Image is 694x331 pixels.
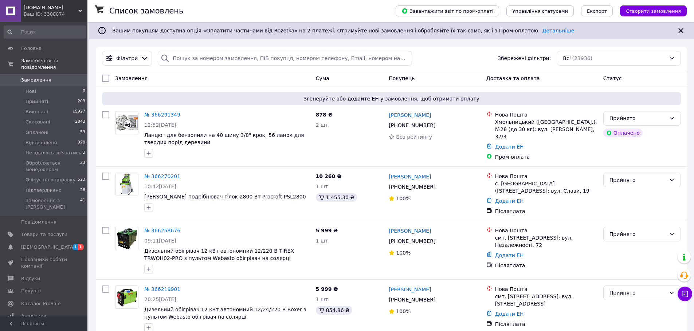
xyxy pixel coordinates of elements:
[26,150,81,156] span: Не вдалось зв'язатись
[603,75,622,81] span: Статус
[144,238,176,244] span: 09:11[DATE]
[144,228,180,233] a: № 366258676
[495,320,597,328] div: Післяплата
[115,286,138,308] img: Фото товару
[144,286,180,292] a: № 366219901
[495,173,597,180] div: Нова Пошта
[495,198,524,204] a: Додати ЕН
[26,197,80,210] span: Замовлення з [PERSON_NAME]
[389,184,435,190] span: [PHONE_NUMBER]
[495,262,597,269] div: Післяплата
[609,114,666,122] div: Прийнято
[678,287,692,301] button: Чат з покупцем
[26,187,62,194] span: Підтверджено
[495,234,597,249] div: смт. [STREET_ADDRESS]: вул. Незалежності, 72
[21,256,67,269] span: Показники роботи компанії
[495,252,524,258] a: Додати ЕН
[144,194,306,200] a: [PERSON_NAME] подрібнювач гілок 2800 Вт Procraft PSL2800
[24,4,78,11] span: 220PLUS.COM.UA
[144,122,176,128] span: 12:52[DATE]
[609,230,666,238] div: Прийнято
[495,153,597,161] div: Пром-оплата
[495,285,597,293] div: Нова Пошта
[144,248,294,261] a: Дизельний обігрівач 12 кВт автономний 12/220 В TIREX TRWOH02-PRO з пультом Webasto обігрівач на с...
[116,55,138,62] span: Фільтри
[396,134,432,140] span: Без рейтингу
[587,8,607,14] span: Експорт
[401,8,493,14] span: Завантажити звіт по пром-оплаті
[78,177,85,183] span: 523
[83,150,85,156] span: 3
[389,286,431,293] a: [PERSON_NAME]
[78,244,84,250] span: 1
[389,297,435,303] span: [PHONE_NUMBER]
[316,184,330,189] span: 1 шт.
[396,250,411,256] span: 100%
[112,28,574,34] span: Вашим покупцям доступна опція «Оплатити частинами від Rozetka» на 2 платежі. Отримуйте нові замов...
[495,227,597,234] div: Нова Пошта
[396,308,411,314] span: 100%
[115,173,138,196] img: Фото товару
[316,306,352,315] div: 854.86 ₴
[542,28,575,34] a: Детальніше
[115,111,138,134] a: Фото товару
[78,139,85,146] span: 328
[144,307,306,320] a: Дизельний обігрівач 12 кВт автономний 12/24/220 В Boxer з пультом Webasto обігрівач на солярці
[21,288,41,294] span: Покупці
[21,313,46,319] span: Аналітика
[158,51,412,66] input: Пошук за номером замовлення, ПІБ покупця, номером телефону, Email, номером накладної
[26,98,48,105] span: Прийняті
[495,118,597,140] div: Хмельницький ([GEOGRAPHIC_DATA].), №28 (до 30 кг): вул. [PERSON_NAME], 37/3
[75,119,85,125] span: 2842
[316,296,330,302] span: 1 шт.
[609,289,666,297] div: Прийнято
[389,111,431,119] a: [PERSON_NAME]
[109,7,183,15] h1: Список замовлень
[21,300,60,307] span: Каталог ProSale
[26,139,57,146] span: Відправлено
[389,173,431,180] a: [PERSON_NAME]
[316,122,330,128] span: 2 шт.
[83,88,85,95] span: 0
[389,238,435,244] span: [PHONE_NUMBER]
[563,55,571,62] span: Всі
[316,173,342,179] span: 10 260 ₴
[495,208,597,215] div: Післяплата
[495,293,597,307] div: смт. [STREET_ADDRESS]: вул. [STREET_ADDRESS]
[396,196,411,201] span: 100%
[21,231,67,238] span: Товари та послуги
[21,219,56,225] span: Повідомлення
[21,58,87,71] span: Замовлення та повідомлення
[316,75,329,81] span: Cума
[389,122,435,128] span: [PHONE_NUMBER]
[512,8,568,14] span: Управління статусами
[581,5,613,16] button: Експорт
[316,238,330,244] span: 1 шт.
[144,296,176,302] span: 20:25[DATE]
[144,132,304,145] a: Ланцюг для бензопили на 40 шину 3/8" крок, 56 ланок для твердих порід деревини
[144,112,180,118] a: № 366291349
[495,144,524,150] a: Додати ЕН
[316,286,338,292] span: 5 999 ₴
[72,109,85,115] span: 19927
[26,160,80,173] span: Обробляється менеджером
[620,5,687,16] button: Створити замовлення
[26,177,75,183] span: Очікує на відправку
[26,129,48,136] span: Оплачені
[506,5,574,16] button: Управління статусами
[389,227,431,235] a: [PERSON_NAME]
[80,197,85,210] span: 41
[115,115,138,131] img: Фото товару
[78,98,85,105] span: 203
[495,180,597,194] div: с. [GEOGRAPHIC_DATA] ([STREET_ADDRESS]: вул. Слави, 19
[115,285,138,309] a: Фото товару
[144,173,180,179] a: № 366270201
[80,187,85,194] span: 28
[72,244,78,250] span: 1
[495,311,524,317] a: Додати ЕН
[316,193,357,202] div: 1 455.30 ₴
[80,160,85,173] span: 23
